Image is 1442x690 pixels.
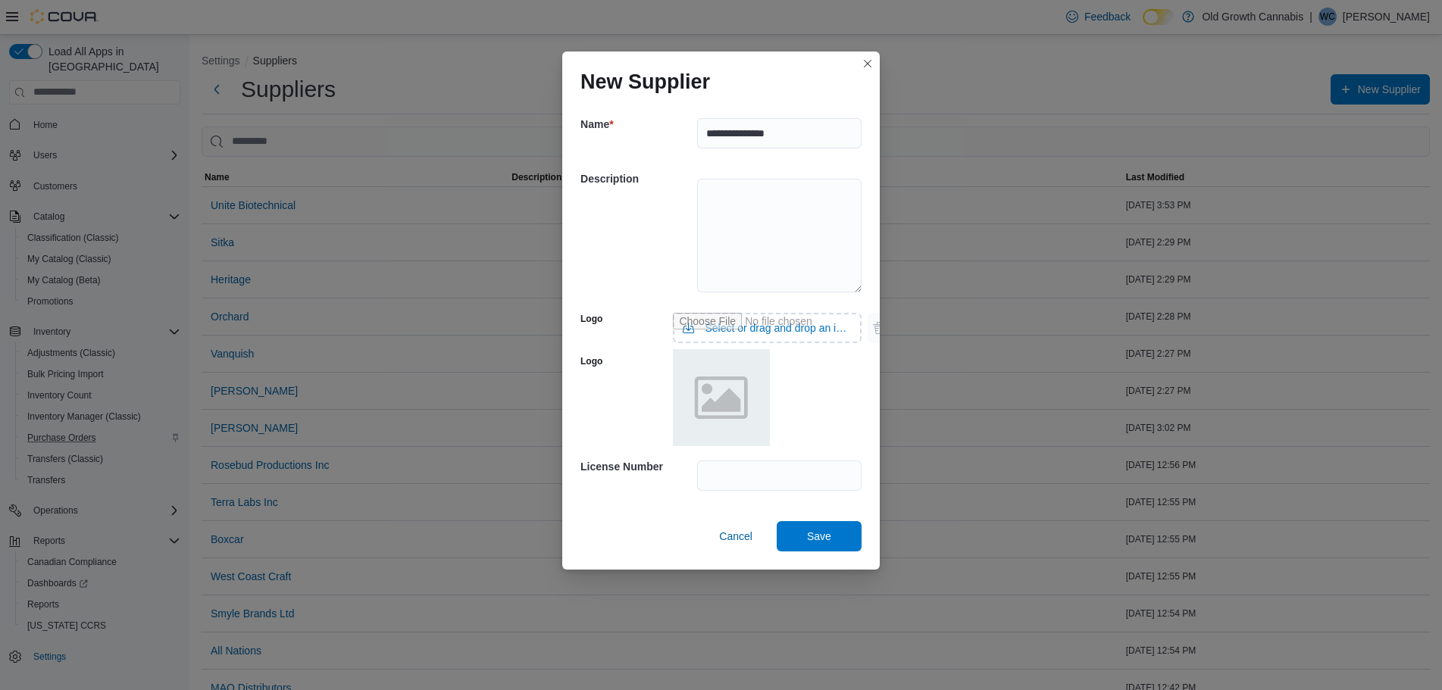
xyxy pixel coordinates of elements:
[673,349,770,446] img: placeholder.png
[580,164,694,194] h5: Description
[580,70,710,94] h1: New Supplier
[807,529,831,544] span: Save
[777,521,862,551] button: Save
[580,109,694,139] h5: Name
[719,529,752,544] span: Cancel
[580,451,694,482] h5: License Number
[713,521,759,551] button: Cancel
[859,55,877,73] button: Closes this modal window
[673,313,862,343] input: Use aria labels when no actual label is in use
[580,355,602,367] label: Logo
[580,313,602,325] label: Logo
